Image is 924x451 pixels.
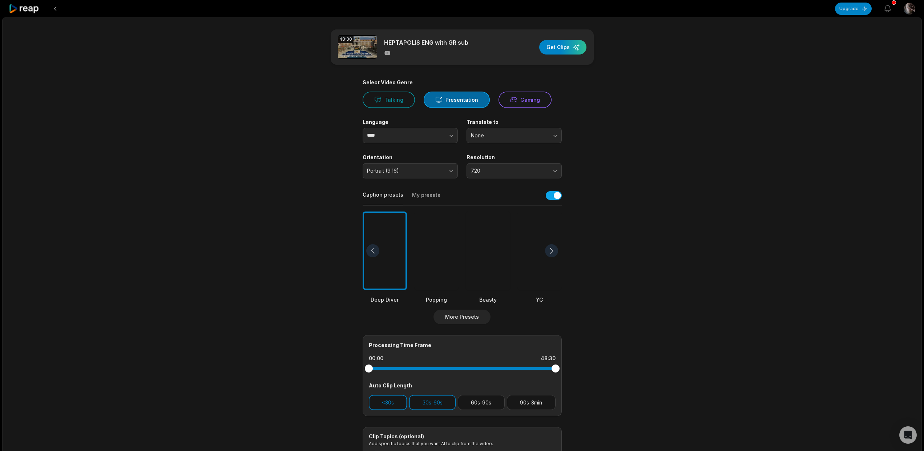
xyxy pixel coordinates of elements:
button: 90s-3min [507,395,556,410]
div: Auto Clip Length [369,382,556,389]
p: Add specific topics that you want AI to clip from the video. [369,441,556,446]
div: Select Video Genre [363,79,562,86]
label: Language [363,119,458,125]
button: 720 [467,163,562,178]
label: Resolution [467,154,562,161]
button: Caption presets [363,191,403,205]
button: Portrait (9:16) [363,163,458,178]
div: Popping [414,296,459,303]
div: Processing Time Frame [369,341,556,349]
button: <30s [369,395,407,410]
span: Portrait (9:16) [367,168,443,174]
div: Clip Topics (optional) [369,433,556,440]
button: 60s-90s [458,395,505,410]
div: Beasty [466,296,510,303]
button: Upgrade [835,3,872,15]
button: My presets [412,192,440,205]
p: HEPTAPOLIS ENG with GR sub [384,38,468,47]
label: Translate to [467,119,562,125]
button: Talking [363,92,415,108]
div: 00:00 [369,355,383,362]
button: Presentation [424,92,490,108]
button: Gaming [499,92,552,108]
div: 48:30 [338,35,354,43]
label: Orientation [363,154,458,161]
div: 48:30 [541,355,556,362]
span: None [471,132,547,139]
button: 30s-60s [409,395,456,410]
div: YC [517,296,562,303]
button: Get Clips [539,40,586,55]
span: 720 [471,168,547,174]
div: Deep Diver [363,296,407,303]
div: Open Intercom Messenger [899,426,917,444]
button: More Presets [433,310,491,324]
button: None [467,128,562,143]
